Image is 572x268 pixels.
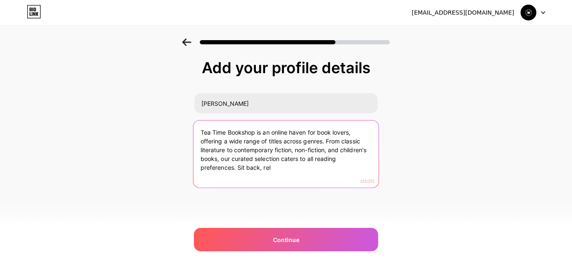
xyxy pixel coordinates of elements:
[273,235,299,244] span: Continue
[194,93,378,113] input: Your name
[520,5,536,20] img: teatimebookshop
[412,8,514,17] div: [EMAIL_ADDRESS][DOMAIN_NAME]
[198,59,374,76] div: Add your profile details
[361,179,375,184] span: 255/255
